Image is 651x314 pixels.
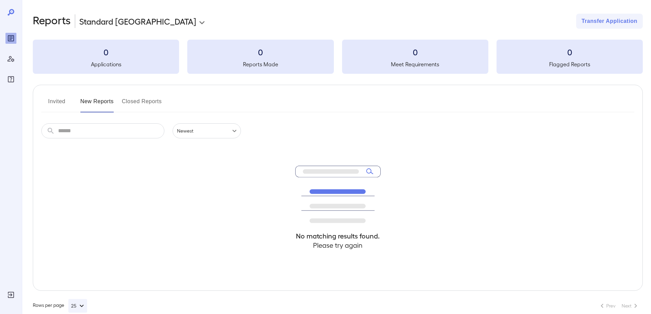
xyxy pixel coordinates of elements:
[5,289,16,300] div: Log Out
[41,96,72,112] button: Invited
[187,60,334,68] h5: Reports Made
[295,241,381,250] h4: Please try again
[595,300,643,311] nav: pagination navigation
[497,46,643,57] h3: 0
[33,60,179,68] h5: Applications
[295,231,381,241] h4: No matching results found.
[33,40,643,74] summary: 0Applications0Reports Made0Meet Requirements0Flagged Reports
[122,96,162,112] button: Closed Reports
[187,46,334,57] h3: 0
[497,60,643,68] h5: Flagged Reports
[79,16,196,27] p: Standard [GEOGRAPHIC_DATA]
[342,60,488,68] h5: Meet Requirements
[173,123,241,138] div: Newest
[5,74,16,85] div: FAQ
[68,299,87,313] button: 25
[576,14,643,29] button: Transfer Application
[33,299,87,313] div: Rows per page
[5,53,16,64] div: Manage Users
[80,96,114,112] button: New Reports
[5,33,16,44] div: Reports
[33,14,71,29] h2: Reports
[33,46,179,57] h3: 0
[342,46,488,57] h3: 0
